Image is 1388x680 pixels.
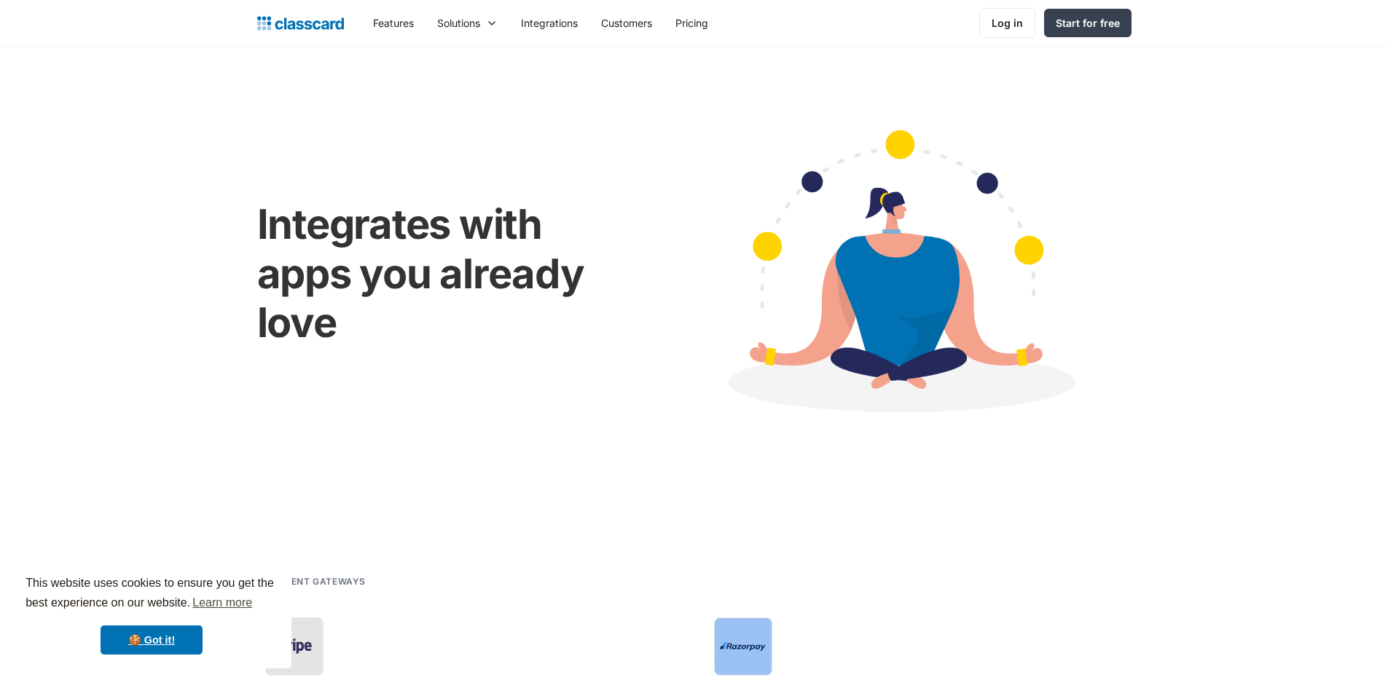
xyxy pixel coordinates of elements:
[1044,9,1132,37] a: Start for free
[426,7,509,39] div: Solutions
[589,7,664,39] a: Customers
[361,7,426,39] a: Features
[664,102,1132,451] img: Cartoon image showing connected apps
[509,7,589,39] a: Integrations
[664,7,720,39] a: Pricing
[257,13,344,33] a: home
[992,15,1023,31] div: Log in
[437,15,480,31] div: Solutions
[12,561,291,668] div: cookieconsent
[257,200,635,347] h1: Integrates with apps you already love
[1056,15,1120,31] div: Start for free
[26,574,278,614] span: This website uses cookies to ensure you get the best experience on our website.
[979,8,1035,38] a: Log in
[271,635,318,657] img: Stripe
[264,574,366,588] h2: Payment gateways
[720,641,766,652] img: Razorpay
[101,625,203,655] a: dismiss cookie message
[190,592,254,614] a: learn more about cookies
